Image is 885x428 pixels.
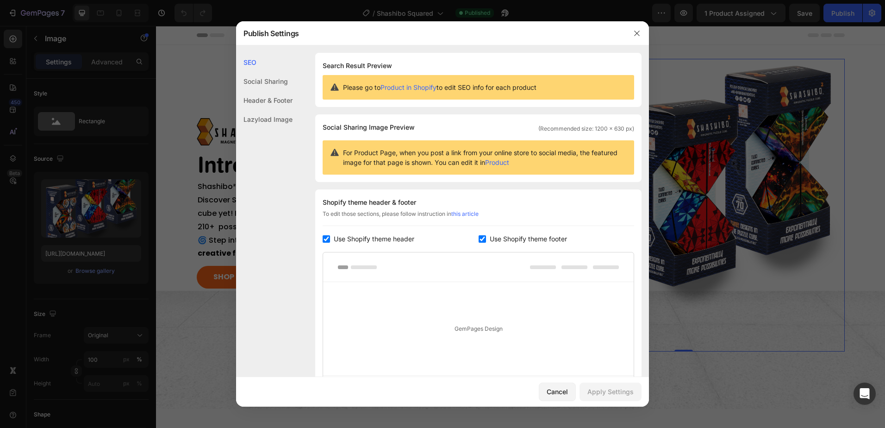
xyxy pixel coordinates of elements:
div: Header & Footer [236,91,293,110]
strong: Shashibo² [134,209,174,220]
div: SEO [236,53,293,72]
div: Publish Settings [236,21,625,45]
a: Product in Shopify [380,83,436,91]
span: For Product Page, when you post a link from your online store to social media, the featured image... [343,148,627,167]
span: Use Shopify theme footer [490,233,567,245]
div: Cancel [547,387,568,397]
img: gempages_490488081443456147-4f343063-e6f2-45c1-ab29-8c9bc185d583.png [367,33,689,326]
div: To edit those sections, please follow instruction in [323,210,634,226]
a: this article [451,210,479,217]
p: 🌀 Step into the world of — where . [42,208,362,235]
span: Social Sharing Image Preview [323,122,415,133]
span: (Recommended size: 1200 x 630 px) [538,125,634,133]
div: Social Sharing [236,72,293,91]
img: gempages_490488081443456147-1da862e0-dff3-420b-b157-cdff730ebb6c.png [41,92,124,120]
p: Discover Shashibo²- meaning Shashibo Squared — our biggest magnetic puzzle cube yet! Fully compat... [42,168,362,208]
button: Cancel [539,383,576,401]
p: SHOP [GEOGRAPHIC_DATA] [57,246,166,256]
h1: Search Result Preview [323,60,634,71]
div: Open Intercom Messenger [854,383,876,405]
div: Image [378,20,398,28]
div: Apply Settings [587,387,634,397]
div: GemPages Design [323,282,634,375]
strong: dynamic, engaging real world hands-on journey [165,155,358,166]
sup: 2 [260,122,269,142]
button: Apply Settings [580,383,642,401]
p: Shashibo² transforms play into a . [42,154,362,168]
a: SHOP [GEOGRAPHIC_DATA] [41,240,193,263]
img: gempages_490488081443456147-16cc590b-eb1e-4741-bfa1-a22c99043826.png [295,284,434,368]
div: Lazyload Image [236,110,293,129]
span: Please go to to edit SEO info for each product [343,82,536,92]
a: Product [485,158,509,166]
span: Use Shopify theme header [334,233,414,245]
div: Shopify theme header & footer [323,197,634,208]
h2: Introducing Shashibo [41,124,363,154]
